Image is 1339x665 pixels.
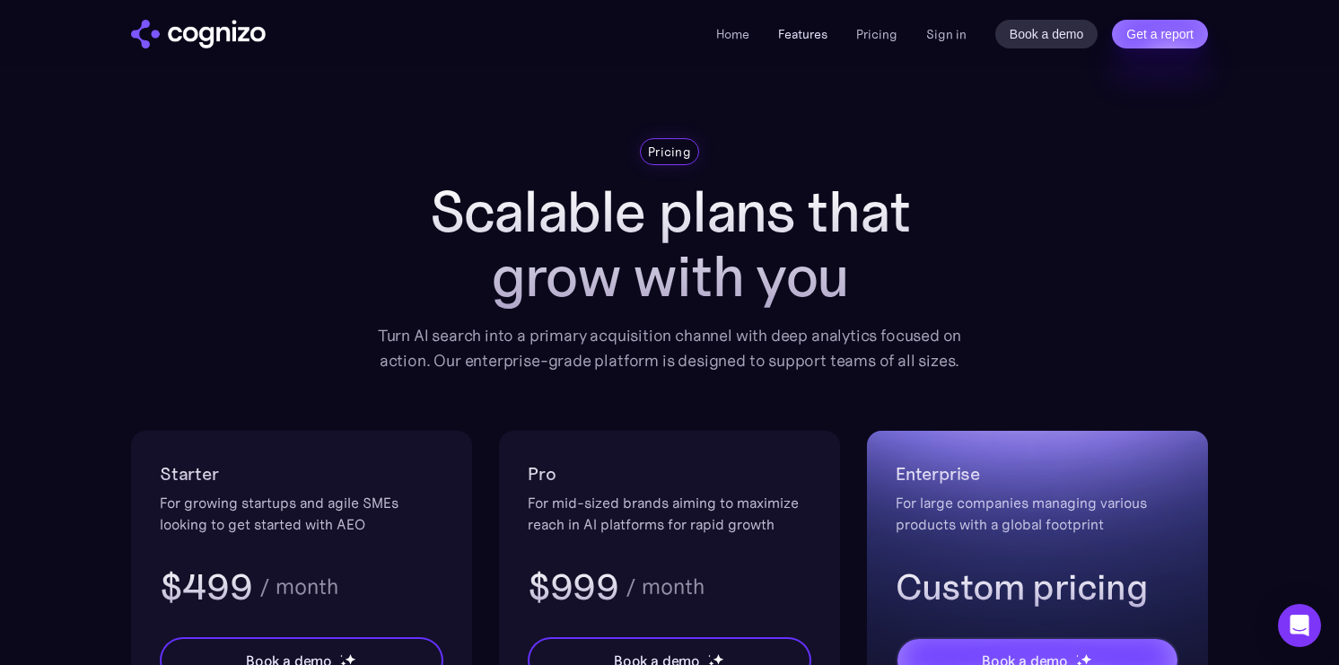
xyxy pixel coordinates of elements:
div: / month [259,576,338,598]
a: Features [778,26,827,42]
a: Get a report [1112,20,1208,48]
a: Sign in [926,23,967,45]
div: / month [626,576,705,598]
img: star [708,654,711,657]
div: Pricing [648,143,691,161]
div: For mid-sized brands aiming to maximize reach in AI platforms for rapid growth [528,492,811,535]
div: Open Intercom Messenger [1278,604,1321,647]
a: Book a demo [995,20,1098,48]
h3: $499 [160,564,252,610]
div: For large companies managing various products with a global footprint [896,492,1179,535]
img: star [713,653,724,665]
h1: Scalable plans that grow with you [364,179,975,309]
a: Pricing [856,26,897,42]
h2: Pro [528,459,811,488]
a: home [131,20,266,48]
img: star [1081,653,1092,665]
div: For growing startups and agile SMEs looking to get started with AEO [160,492,443,535]
h3: $999 [528,564,618,610]
img: star [340,654,343,657]
h2: Enterprise [896,459,1179,488]
div: Turn AI search into a primary acquisition channel with deep analytics focused on action. Our ente... [364,323,975,373]
img: star [345,653,356,665]
h3: Custom pricing [896,564,1179,610]
img: star [1076,654,1079,657]
img: cognizo logo [131,20,266,48]
h2: Starter [160,459,443,488]
a: Home [716,26,749,42]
